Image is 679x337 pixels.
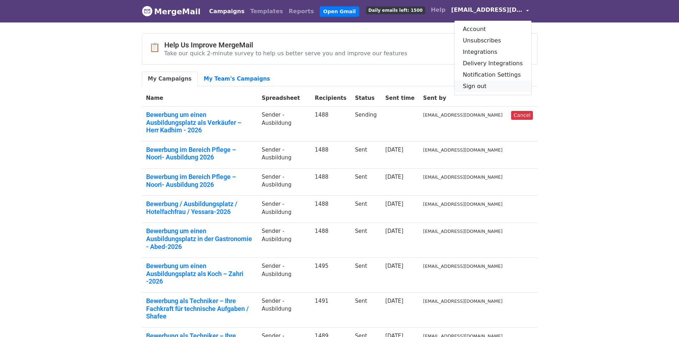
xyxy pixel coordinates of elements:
[257,292,310,327] td: Sender -Ausbildung
[149,42,164,53] span: 📋
[146,227,253,250] a: Bewerbung um einen Ausbildungsplatz in der Gastronomie - Abed-2026
[351,292,381,327] td: Sent
[206,4,247,19] a: Campaigns
[247,4,286,19] a: Templates
[351,141,381,168] td: Sent
[146,297,253,320] a: Bewerbung als Techniker – Ihre Fachkraft für technische Aufgaben / Shafee
[643,303,679,337] div: Chat-Widget
[428,3,448,17] a: Help
[381,90,419,107] th: Sent time
[310,141,351,168] td: 1488
[257,168,310,195] td: Sender -Ausbildung
[142,72,198,86] a: My Campaigns
[286,4,317,19] a: Reports
[454,46,531,58] a: Integrations
[511,111,533,120] a: Cancel
[351,107,381,142] td: Sending
[454,58,531,69] a: Delivery Integrations
[423,298,503,304] small: [EMAIL_ADDRESS][DOMAIN_NAME]
[257,141,310,168] td: Sender -Ausbildung
[257,258,310,293] td: Sender -Ausbildung
[257,107,310,142] td: Sender -Ausbildung
[423,229,503,234] small: [EMAIL_ADDRESS][DOMAIN_NAME]
[423,174,503,180] small: [EMAIL_ADDRESS][DOMAIN_NAME]
[142,6,153,16] img: MergeMail logo
[257,90,310,107] th: Spreadsheet
[146,146,253,161] a: Bewerbung im Bereich Pflege – Noori- Ausbildung 2026
[423,112,503,118] small: [EMAIL_ADDRESS][DOMAIN_NAME]
[310,196,351,223] td: 1488
[146,200,253,215] a: Bewerbung / Ausbildungsplatz / Hotelfachfrau / Yessara-2026
[454,24,531,35] a: Account
[351,168,381,195] td: Sent
[454,35,531,46] a: Unsubscribes
[454,81,531,92] a: Sign out
[454,69,531,81] a: Notification Settings
[351,258,381,293] td: Sent
[310,90,351,107] th: Recipients
[164,50,407,57] p: Take our quick 2-minute survey to help us better serve you and improve our features
[363,3,428,17] a: Daily emails left: 1500
[310,223,351,258] td: 1488
[385,174,403,180] a: [DATE]
[385,228,403,234] a: [DATE]
[257,223,310,258] td: Sender -Ausbildung
[385,147,403,153] a: [DATE]
[142,4,201,19] a: MergeMail
[310,107,351,142] td: 1488
[198,72,276,86] a: My Team's Campaigns
[351,90,381,107] th: Status
[146,173,253,188] a: Bewerbung im Bereich Pflege – Noori- Ausbildung 2026
[142,90,258,107] th: Name
[385,201,403,207] a: [DATE]
[385,263,403,269] a: [DATE]
[351,223,381,258] td: Sent
[451,6,523,14] span: [EMAIL_ADDRESS][DOMAIN_NAME]
[366,6,425,14] span: Daily emails left: 1500
[423,264,503,269] small: [EMAIL_ADDRESS][DOMAIN_NAME]
[419,90,507,107] th: Sent by
[164,41,407,49] h4: Help Us Improve MergeMail
[257,196,310,223] td: Sender -Ausbildung
[643,303,679,337] iframe: Chat Widget
[448,3,532,20] a: [EMAIL_ADDRESS][DOMAIN_NAME]
[310,258,351,293] td: 1495
[454,20,532,95] div: [EMAIL_ADDRESS][DOMAIN_NAME]
[310,292,351,327] td: 1491
[310,168,351,195] td: 1488
[146,262,253,285] a: Bewerbung um einen Ausbildungsplatz als Koch – Zahri -2026
[320,6,359,17] a: Open Gmail
[385,298,403,304] a: [DATE]
[351,196,381,223] td: Sent
[146,111,253,134] a: Bewerbung um einen Ausbildungsplatz als Verkäufer – Herr Kadhim - 2026
[423,147,503,153] small: [EMAIL_ADDRESS][DOMAIN_NAME]
[423,201,503,207] small: [EMAIL_ADDRESS][DOMAIN_NAME]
